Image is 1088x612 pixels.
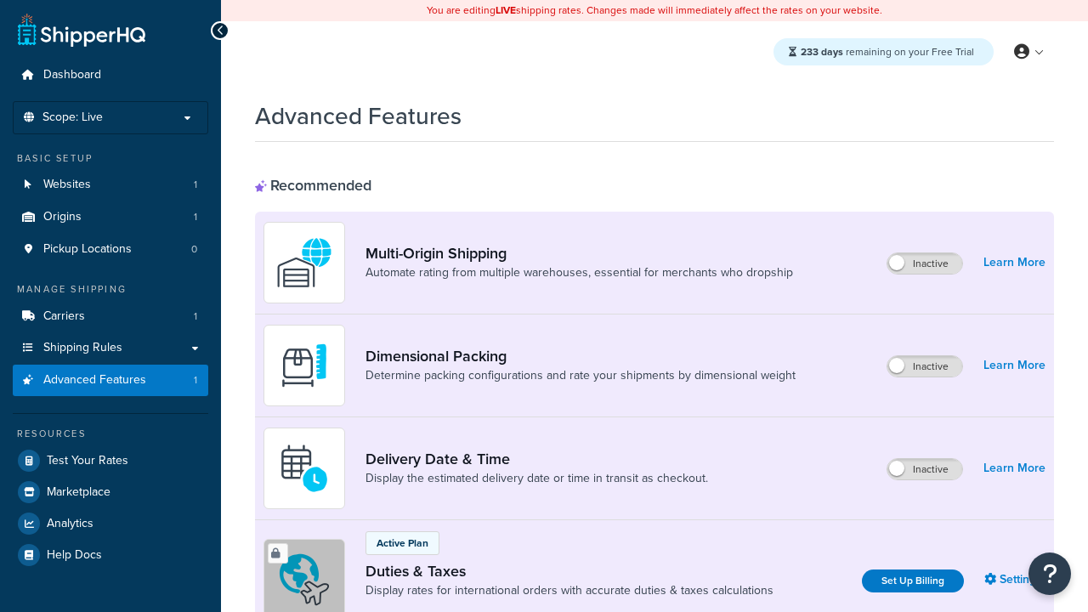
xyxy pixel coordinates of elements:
[13,59,208,91] a: Dashboard
[255,99,462,133] h1: Advanced Features
[13,169,208,201] li: Websites
[887,356,962,377] label: Inactive
[887,459,962,479] label: Inactive
[43,309,85,324] span: Carriers
[801,44,843,59] strong: 233 days
[983,251,1045,275] a: Learn More
[275,336,334,395] img: DTVBYsAAAAAASUVORK5CYII=
[365,450,708,468] a: Delivery Date & Time
[13,365,208,396] li: Advanced Features
[496,3,516,18] b: LIVE
[13,445,208,476] a: Test Your Rates
[862,569,964,592] a: Set Up Billing
[983,354,1045,377] a: Learn More
[13,301,208,332] a: Carriers1
[365,562,773,581] a: Duties & Taxes
[255,176,371,195] div: Recommended
[42,110,103,125] span: Scope: Live
[887,253,962,274] label: Inactive
[13,427,208,441] div: Resources
[43,373,146,388] span: Advanced Features
[13,234,208,265] li: Pickup Locations
[43,242,132,257] span: Pickup Locations
[13,540,208,570] a: Help Docs
[1028,552,1071,595] button: Open Resource Center
[984,568,1045,592] a: Settings
[47,548,102,563] span: Help Docs
[275,439,334,498] img: gfkeb5ejjkALwAAAABJRU5ErkJggg==
[43,341,122,355] span: Shipping Rules
[13,201,208,233] a: Origins1
[43,68,101,82] span: Dashboard
[13,151,208,166] div: Basic Setup
[13,332,208,364] a: Shipping Rules
[13,234,208,265] a: Pickup Locations0
[13,169,208,201] a: Websites1
[43,178,91,192] span: Websites
[194,373,197,388] span: 1
[377,535,428,551] p: Active Plan
[365,264,793,281] a: Automate rating from multiple warehouses, essential for merchants who dropship
[983,456,1045,480] a: Learn More
[13,508,208,539] a: Analytics
[47,517,93,531] span: Analytics
[194,309,197,324] span: 1
[365,582,773,599] a: Display rates for international orders with accurate duties & taxes calculations
[365,470,708,487] a: Display the estimated delivery date or time in transit as checkout.
[194,210,197,224] span: 1
[13,477,208,507] a: Marketplace
[194,178,197,192] span: 1
[13,365,208,396] a: Advanced Features1
[365,244,793,263] a: Multi-Origin Shipping
[13,282,208,297] div: Manage Shipping
[47,485,110,500] span: Marketplace
[275,233,334,292] img: WatD5o0RtDAAAAAElFTkSuQmCC
[801,44,974,59] span: remaining on your Free Trial
[365,367,796,384] a: Determine packing configurations and rate your shipments by dimensional weight
[13,201,208,233] li: Origins
[47,454,128,468] span: Test Your Rates
[365,347,796,365] a: Dimensional Packing
[43,210,82,224] span: Origins
[13,301,208,332] li: Carriers
[191,242,197,257] span: 0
